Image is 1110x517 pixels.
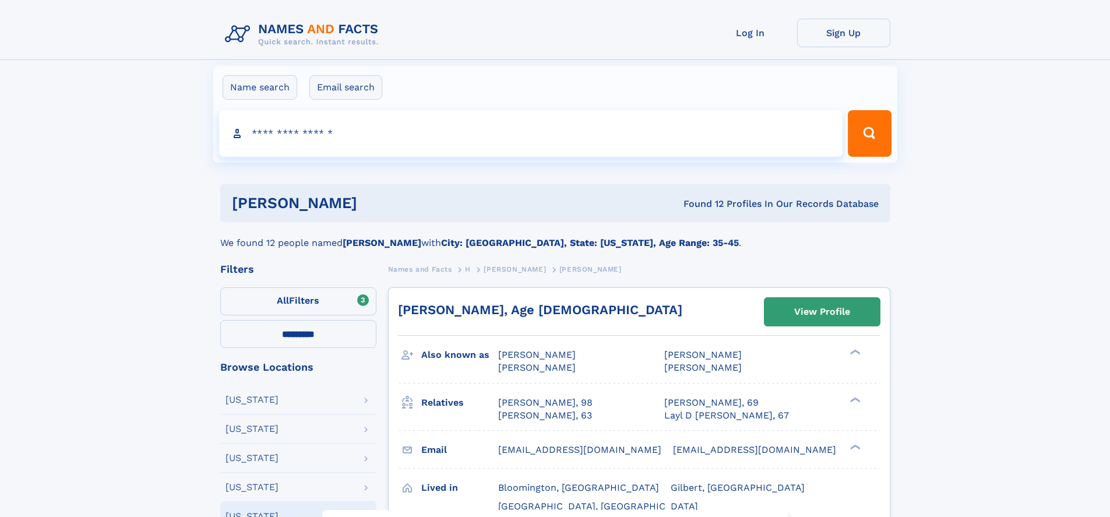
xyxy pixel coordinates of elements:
[220,264,376,275] div: Filters
[559,265,622,273] span: [PERSON_NAME]
[671,482,805,493] span: Gilbert, [GEOGRAPHIC_DATA]
[232,196,520,210] h1: [PERSON_NAME]
[398,303,682,317] a: [PERSON_NAME], Age [DEMOGRAPHIC_DATA]
[847,443,861,451] div: ❯
[277,295,289,306] span: All
[484,262,546,276] a: [PERSON_NAME]
[225,483,279,492] div: [US_STATE]
[664,409,789,422] a: Layl D [PERSON_NAME], 67
[388,262,452,276] a: Names and Facts
[309,75,382,100] label: Email search
[225,453,279,463] div: [US_STATE]
[484,265,546,273] span: [PERSON_NAME]
[673,444,836,455] span: [EMAIL_ADDRESS][DOMAIN_NAME]
[223,75,297,100] label: Name search
[220,287,376,315] label: Filters
[848,110,891,157] button: Search Button
[225,395,279,405] div: [US_STATE]
[220,362,376,372] div: Browse Locations
[498,349,576,360] span: [PERSON_NAME]
[343,237,421,248] b: [PERSON_NAME]
[794,298,850,325] div: View Profile
[465,265,471,273] span: H
[421,478,498,498] h3: Lived in
[220,19,388,50] img: Logo Names and Facts
[219,110,843,157] input: search input
[664,362,742,373] span: [PERSON_NAME]
[704,19,797,47] a: Log In
[441,237,739,248] b: City: [GEOGRAPHIC_DATA], State: [US_STATE], Age Range: 35-45
[498,501,698,512] span: [GEOGRAPHIC_DATA], [GEOGRAPHIC_DATA]
[847,396,861,403] div: ❯
[498,482,659,493] span: Bloomington, [GEOGRAPHIC_DATA]
[847,349,861,356] div: ❯
[421,440,498,460] h3: Email
[421,393,498,413] h3: Relatives
[520,198,879,210] div: Found 12 Profiles In Our Records Database
[764,298,880,326] a: View Profile
[498,396,593,409] a: [PERSON_NAME], 98
[498,409,592,422] a: [PERSON_NAME], 63
[421,345,498,365] h3: Also known as
[664,396,759,409] a: [PERSON_NAME], 69
[465,262,471,276] a: H
[797,19,890,47] a: Sign Up
[220,222,890,250] div: We found 12 people named with .
[225,424,279,434] div: [US_STATE]
[664,349,742,360] span: [PERSON_NAME]
[498,362,576,373] span: [PERSON_NAME]
[498,444,661,455] span: [EMAIL_ADDRESS][DOMAIN_NAME]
